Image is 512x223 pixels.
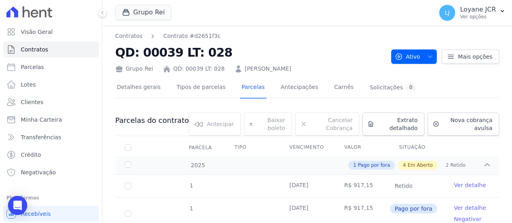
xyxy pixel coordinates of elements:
p: Ver opções [460,14,496,20]
a: Parcelas [3,59,99,75]
div: Grupo Rei [115,65,153,73]
a: Contratos [3,41,99,57]
a: Negativação [3,164,99,180]
a: Ver detalhe [454,204,486,212]
span: Negativação [21,168,56,176]
span: Pago por fora [390,204,437,213]
a: Parcelas [240,77,266,99]
input: Só é possível selecionar pagamentos em aberto [125,183,131,189]
a: Contrato #d2651f3c [163,32,220,40]
a: [PERSON_NAME] [245,65,291,73]
th: Tipo [225,139,280,156]
a: Lotes [3,77,99,93]
span: 1 [189,205,193,211]
span: Em Aberto [408,162,433,169]
span: Visão Geral [21,28,53,36]
div: Solicitações [370,84,416,91]
span: Contratos [21,45,48,53]
a: Ver detalhe [454,181,486,189]
span: 4 [403,162,406,169]
span: Recebíveis [21,210,51,218]
button: Grupo Rei [115,5,172,20]
span: Mais opções [458,53,492,61]
span: Retido [390,181,418,191]
span: 2 [446,162,449,169]
a: Tipos de parcelas [175,77,227,99]
span: Minha Carteira [21,116,62,124]
a: Mais opções [442,49,499,64]
a: Solicitações0 [368,77,417,99]
a: QD: 00039 LT: 028 [173,65,225,73]
div: Plataformas [6,193,96,203]
th: Vencimento [280,139,334,156]
h2: QD: 00039 LT: 028 [115,43,385,61]
span: Crédito [21,151,41,159]
span: Retido [450,162,466,169]
th: Valor [335,139,390,156]
h3: Parcelas do contrato [115,116,189,125]
td: R$ 917,15 [335,175,390,197]
div: 0 [406,84,416,91]
button: LJ Loyane JCR Ver opções [433,2,512,24]
span: LJ [445,10,450,16]
td: [DATE] [280,175,334,197]
a: Antecipações [279,77,320,99]
div: Open Intercom Messenger [8,196,27,215]
span: Nova cobrança avulsa [442,116,492,132]
span: Transferências [21,133,61,141]
a: Transferências [3,129,99,145]
button: Ativo [391,49,437,64]
span: 1 [353,162,356,169]
a: Minha Carteira [3,112,99,128]
th: Situação [390,139,444,156]
span: Extrato detalhado [377,116,418,132]
a: Contratos [115,32,142,40]
p: Loyane JCR [460,6,496,14]
div: Parcela [179,140,222,156]
input: Só é possível selecionar pagamentos em aberto [125,210,131,217]
nav: Breadcrumb [115,32,385,40]
a: Detalhes gerais [115,77,162,99]
a: Extrato detalhado [362,112,424,136]
span: Parcelas [21,63,44,71]
a: Crédito [3,147,99,163]
a: Negativar [454,216,482,222]
span: Clientes [21,98,43,106]
span: Lotes [21,81,36,89]
nav: Breadcrumb [115,32,221,40]
span: Ativo [395,49,420,64]
span: Pago por fora [358,162,390,169]
span: 1 [189,182,193,189]
a: Recebíveis [3,206,99,222]
a: Carnês [332,77,355,99]
a: Nova cobrança avulsa [428,112,499,136]
a: Clientes [3,94,99,110]
a: Visão Geral [3,24,99,40]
